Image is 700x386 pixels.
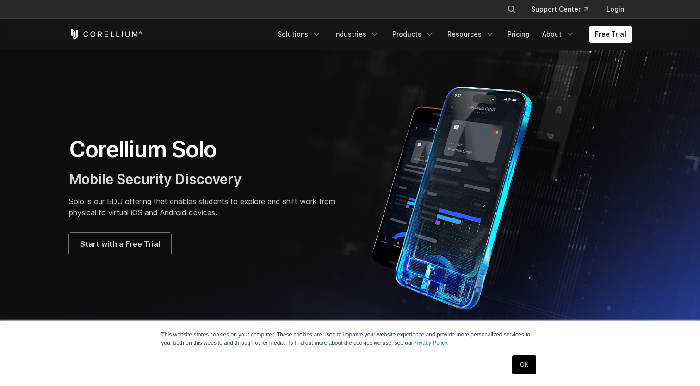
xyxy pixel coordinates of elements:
img: Corellium Solo for mobile app security solutions [359,80,558,311]
p: Solo is our EDU offering that enables students to explore and shift work from physical to virtual... [69,196,341,218]
a: Login [599,1,632,18]
a: Pricing [502,26,535,43]
p: This website stores cookies on your computer. These cookies are used to improve your website expe... [161,330,539,347]
span: Start with a Free Trial [80,238,160,249]
div: Navigation Menu [496,1,632,18]
a: Privacy Policy. [413,340,449,346]
span: Mobile Security Discovery [69,171,242,187]
button: Search [503,1,520,18]
a: Industries [328,26,385,43]
a: Resources [442,26,500,43]
a: OK [512,355,536,374]
a: Support Center [524,1,595,18]
a: About [537,26,580,43]
div: Navigation Menu [272,26,632,43]
a: Solutions [272,26,327,43]
a: Start with a Free Trial [69,233,171,255]
a: Corellium Home [69,29,142,40]
a: Products [387,26,440,43]
a: Free Trial [589,26,632,43]
h1: Corellium Solo [69,136,341,163]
